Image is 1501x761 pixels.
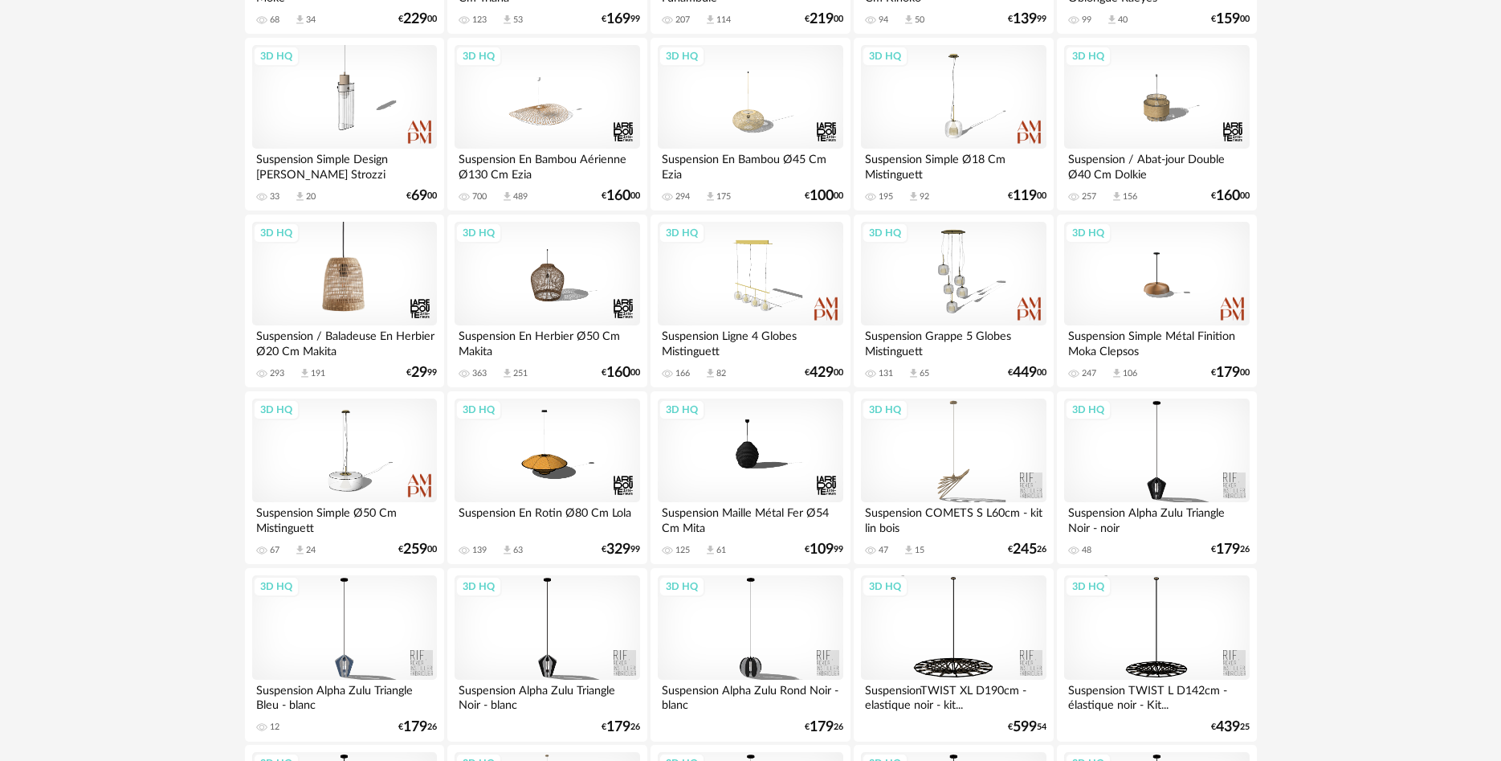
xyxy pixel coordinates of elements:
a: 3D HQ Suspension En Bambou Aérienne Ø130 Cm Ezia 700 Download icon 489 €16000 [447,38,646,211]
a: 3D HQ Suspension Maille Métal Fer Ø54 Cm Mita 125 Download icon 61 €10999 [651,391,850,565]
span: Download icon [299,367,311,379]
a: 3D HQ Suspension En Rotin Ø80 Cm Lola 139 Download icon 63 €32999 [447,391,646,565]
div: 207 [675,14,690,26]
div: 3D HQ [455,399,502,420]
div: Suspension Grappe 5 Globes Mistinguett [861,325,1046,358]
span: 259 [403,544,427,555]
div: 156 [1123,191,1137,203]
div: 50 [915,14,924,26]
div: Suspension En Herbier Ø50 Cm Makita [455,325,639,358]
span: Download icon [704,190,716,203]
div: € 26 [602,722,640,733]
div: Suspension / Baladeuse En Herbier Ø20 Cm Makita [252,325,437,358]
a: 3D HQ Suspension Ligne 4 Globes Mistinguett 166 Download icon 82 €42900 [651,215,850,388]
a: 3D HQ Suspension Alpha Zulu Triangle Noir - blanc €17926 [447,568,646,742]
div: Suspension Alpha Zulu Triangle Noir - blanc [455,680,639,712]
div: € 00 [1008,190,1046,202]
div: Suspension Alpha Zulu Triangle Noir - noir [1064,502,1249,534]
div: 489 [513,191,528,203]
div: 247 [1082,368,1096,379]
div: 175 [716,191,731,203]
span: Download icon [908,190,920,203]
div: € 99 [805,544,843,555]
div: Suspension Maille Métal Fer Ø54 Cm Mita [658,502,842,534]
span: Download icon [294,14,306,26]
div: 3D HQ [1065,46,1111,67]
div: 63 [513,545,523,556]
a: 3D HQ Suspension TWIST L D142cm - élastique noir - Kit... €43925 [1057,568,1256,742]
div: 68 [270,14,279,26]
div: € 00 [1211,190,1250,202]
div: Suspension Simple Ø18 Cm Mistinguett [861,149,1046,181]
div: € 00 [1211,367,1250,378]
div: 195 [879,191,893,203]
span: 219 [810,14,834,25]
div: 106 [1123,368,1137,379]
div: 34 [306,14,316,26]
div: Suspension TWIST L D142cm - élastique noir - Kit... [1064,680,1249,712]
div: 20 [306,191,316,203]
div: Suspension En Bambou Ø45 Cm Ezia [658,149,842,181]
div: 3D HQ [455,223,502,243]
span: Download icon [501,14,513,26]
div: € 00 [398,14,437,25]
div: 53 [513,14,523,26]
span: 449 [1013,367,1037,378]
a: 3D HQ Suspension / Abat-jour Double Ø40 Cm Dolkie 257 Download icon 156 €16000 [1057,38,1256,211]
div: € 26 [1211,544,1250,555]
div: Suspension Alpha Zulu Triangle Bleu - blanc [252,680,437,712]
div: 61 [716,545,726,556]
div: € 25 [1211,722,1250,733]
span: Download icon [294,190,306,203]
span: 179 [1216,367,1240,378]
div: 40 [1118,14,1128,26]
div: 3D HQ [862,399,908,420]
div: 15 [915,545,924,556]
span: Download icon [1106,14,1118,26]
div: 3D HQ [455,46,502,67]
span: Download icon [501,544,513,556]
div: € 00 [1211,14,1250,25]
a: 3D HQ Suspension Simple Métal Finition Moka Clepsos 247 Download icon 106 €17900 [1057,215,1256,388]
div: € 26 [398,722,437,733]
span: Download icon [704,367,716,379]
div: 94 [879,14,888,26]
span: Download icon [903,544,915,556]
div: 257 [1082,191,1096,203]
span: Download icon [1111,190,1123,203]
div: 48 [1082,545,1091,556]
div: 12 [270,722,279,733]
a: 3D HQ Suspension Simple Ø18 Cm Mistinguett 195 Download icon 92 €11900 [854,38,1053,211]
span: 160 [1216,190,1240,202]
div: € 00 [602,190,640,202]
span: Download icon [903,14,915,26]
div: € 00 [406,190,437,202]
div: € 00 [602,367,640,378]
div: 125 [675,545,690,556]
div: Suspension Simple Métal Finition Moka Clepsos [1064,325,1249,358]
a: 3D HQ Suspension En Herbier Ø50 Cm Makita 363 Download icon 251 €16000 [447,215,646,388]
span: 429 [810,367,834,378]
div: SuspensionTWIST XL D190cm - elastique noir - kit... [861,680,1046,712]
div: Suspension / Abat-jour Double Ø40 Cm Dolkie [1064,149,1249,181]
div: 92 [920,191,929,203]
div: 3D HQ [455,576,502,597]
div: € 00 [398,544,437,555]
span: Download icon [501,367,513,379]
div: € 99 [1008,14,1046,25]
div: 65 [920,368,929,379]
span: 179 [606,722,630,733]
span: 439 [1216,722,1240,733]
div: 3D HQ [1065,223,1111,243]
span: Download icon [294,544,306,556]
div: € 00 [805,367,843,378]
span: 100 [810,190,834,202]
div: € 99 [602,544,640,555]
div: € 54 [1008,722,1046,733]
div: € 00 [805,190,843,202]
span: Download icon [704,544,716,556]
span: 119 [1013,190,1037,202]
div: Suspension Simple Ø50 Cm Mistinguett [252,502,437,534]
div: 3D HQ [862,223,908,243]
span: 599 [1013,722,1037,733]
